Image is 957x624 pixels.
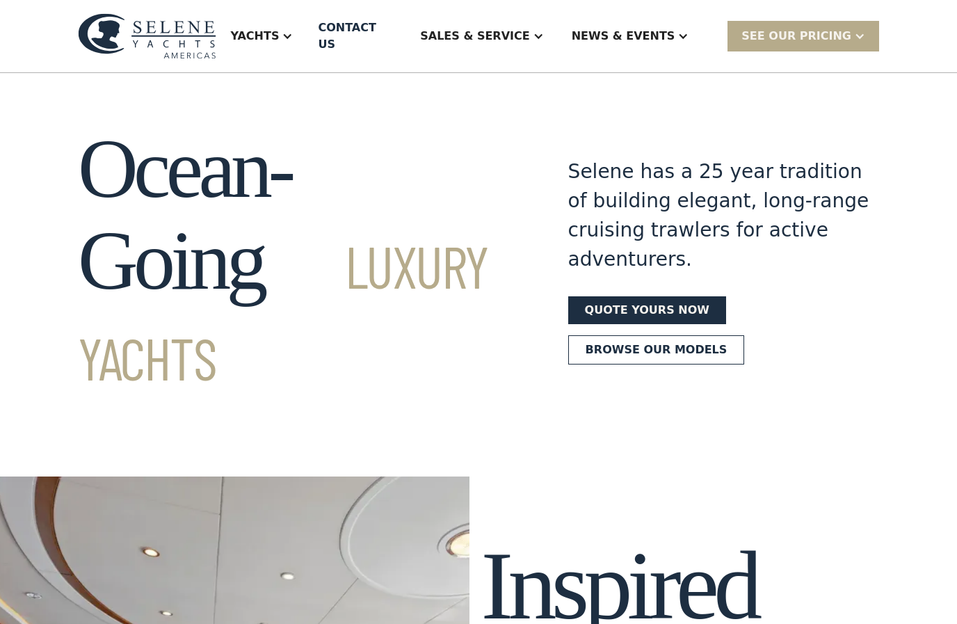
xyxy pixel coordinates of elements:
a: Quote yours now [568,296,726,324]
div: Contact US [318,19,395,53]
span: Luxury Yachts [78,230,488,392]
div: SEE Our Pricing [727,21,879,51]
img: logo [78,13,216,58]
div: Yachts [230,28,279,45]
h1: Ocean-Going [78,123,518,399]
div: News & EVENTS [572,28,675,45]
div: Sales & Service [406,8,557,64]
div: SEE Our Pricing [741,28,851,45]
div: Selene has a 25 year tradition of building elegant, long-range cruising trawlers for active adven... [568,157,879,274]
div: Sales & Service [420,28,529,45]
div: Yachts [216,8,307,64]
div: News & EVENTS [558,8,703,64]
a: Browse our models [568,335,745,365]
